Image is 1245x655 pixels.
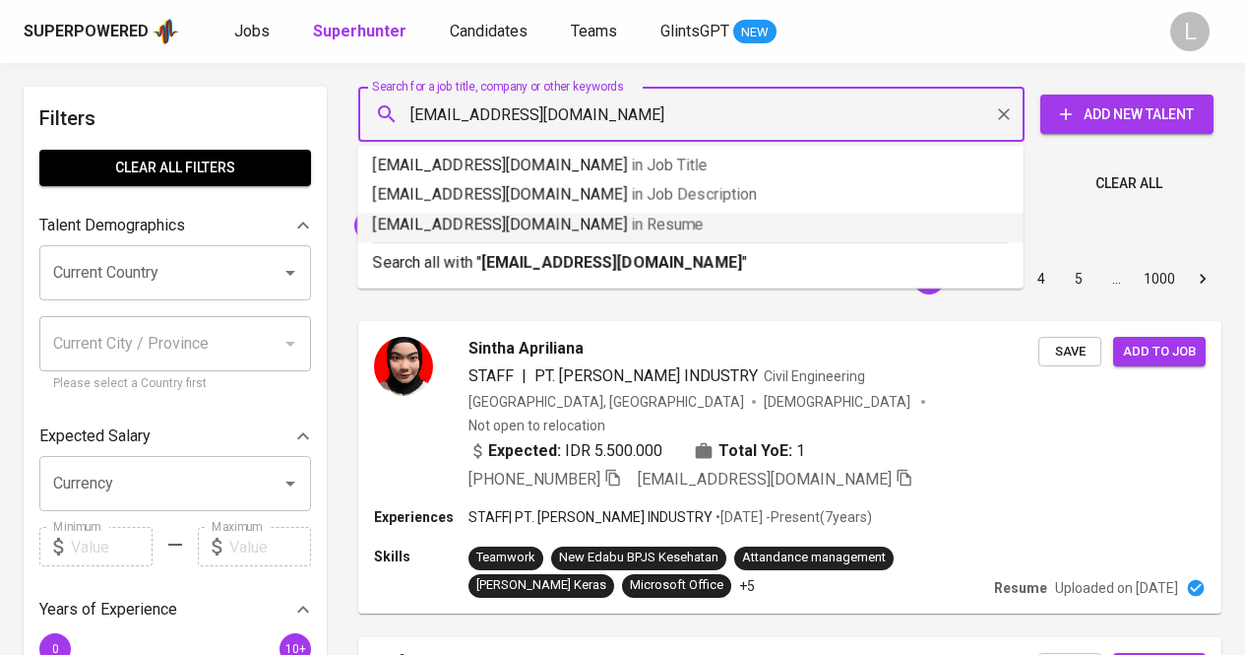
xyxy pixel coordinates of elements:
p: Expected Salary [39,425,151,448]
span: Save [1048,341,1091,363]
span: in Resume [631,215,704,233]
p: [EMAIL_ADDRESS][DOMAIN_NAME] [373,154,1008,177]
span: Add to job [1123,341,1196,363]
span: Jobs [234,22,270,40]
p: [EMAIL_ADDRESS][DOMAIN_NAME] [373,213,1008,236]
img: app logo [153,17,179,46]
a: Jobs [234,20,274,44]
span: 1 [796,439,805,463]
div: Talent Demographics [39,206,311,245]
button: Go to page 5 [1063,263,1094,295]
span: in Job Description [631,185,757,204]
b: [EMAIL_ADDRESS][DOMAIN_NAME] [481,253,742,272]
button: Go to page 4 [1026,263,1057,295]
span: [PHONE_NUMBER] [468,470,600,489]
button: Go to page 1000 [1138,263,1181,295]
div: L [1170,12,1210,51]
div: Microsoft Office [630,576,723,595]
a: GlintsGPT NEW [660,20,777,44]
a: Superhunter [313,20,410,44]
div: "Sintha Apriliana" [354,210,500,241]
button: Open [277,259,304,287]
p: Not open to relocation [468,416,605,435]
button: Open [277,470,304,497]
p: [EMAIL_ADDRESS][DOMAIN_NAME] [373,183,1008,207]
button: Go to next page [1187,263,1218,295]
b: Expected: [488,439,561,463]
p: STAFF | PT. [PERSON_NAME] INDUSTRY [468,507,713,527]
span: GlintsGPT [660,22,729,40]
span: Clear All [1095,171,1162,196]
p: Uploaded on [DATE] [1055,578,1178,598]
span: in Job Title [631,156,708,174]
span: Add New Talent [1056,102,1198,127]
p: +5 [739,576,755,596]
div: Superpowered [24,21,149,43]
span: Civil Engineering [764,368,865,384]
b: Superhunter [313,22,406,40]
button: Clear All [1088,165,1170,202]
span: "Sintha Apriliana" [354,216,479,234]
div: [GEOGRAPHIC_DATA], [GEOGRAPHIC_DATA] [468,392,744,412]
a: Teams [571,20,621,44]
p: Search all with " " [373,251,1008,275]
a: Superpoweredapp logo [24,17,179,46]
button: Clear All filters [39,150,311,186]
div: … [1100,269,1132,289]
div: Teamwork [476,549,535,567]
button: Add New Talent [1040,95,1214,134]
div: IDR 5.500.000 [468,439,662,463]
p: Resume [994,578,1047,598]
div: Years of Experience [39,590,311,629]
b: Total YoE: [718,439,792,463]
span: Teams [571,22,617,40]
span: | [522,364,527,388]
div: [PERSON_NAME] Keras [476,576,606,595]
input: Value [229,527,311,566]
p: Skills [374,547,468,566]
nav: pagination navigation [873,263,1221,295]
span: PT. [PERSON_NAME] INDUSTRY [534,366,758,385]
span: STAFF [468,366,514,385]
p: Experiences [374,507,468,527]
a: Sintha AprilianaSTAFF|PT. [PERSON_NAME] INDUSTRYCivil Engineering[GEOGRAPHIC_DATA], [GEOGRAPHIC_D... [358,321,1221,614]
span: [EMAIL_ADDRESS][DOMAIN_NAME] [638,470,892,489]
span: Sintha Apriliana [468,337,584,360]
p: Please select a Country first [53,374,297,394]
img: 3acaa45b90e48bfcd1486e0fcb13eaeb.jpg [374,337,433,396]
button: Clear [990,100,1018,128]
h6: Filters [39,102,311,134]
input: Value [71,527,153,566]
span: [DEMOGRAPHIC_DATA] [764,392,913,412]
p: Years of Experience [39,598,177,622]
a: Candidates [450,20,531,44]
button: Add to job [1113,337,1206,367]
span: NEW [733,23,777,42]
button: Save [1038,337,1101,367]
div: Attandance management [742,549,886,567]
p: Talent Demographics [39,214,185,237]
p: • [DATE] - Present ( 7 years ) [713,507,872,527]
span: Candidates [450,22,528,40]
div: Expected Salary [39,417,311,456]
span: Clear All filters [55,156,295,180]
div: New Edabu BPJS Kesehatan [559,549,718,567]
